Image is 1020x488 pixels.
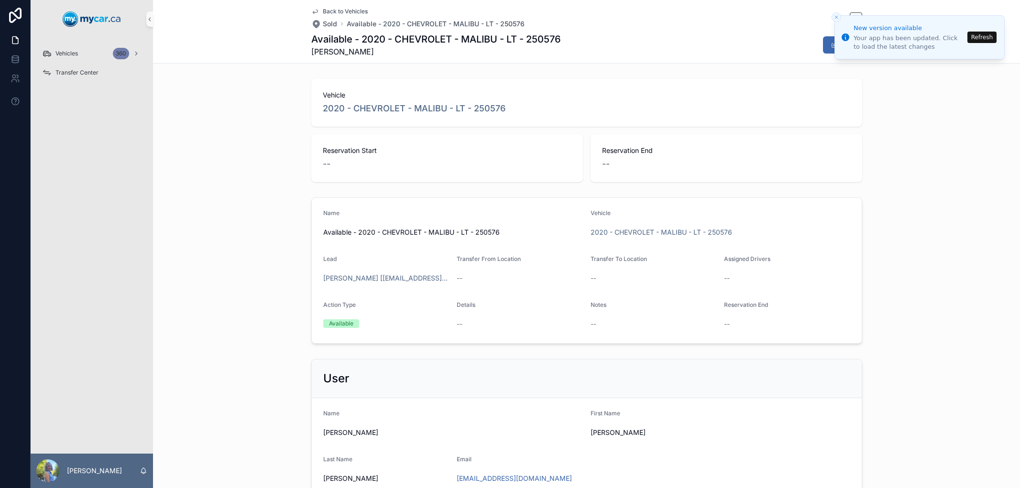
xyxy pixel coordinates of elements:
span: Lead [323,255,337,262]
span: [PERSON_NAME] [323,474,450,483]
img: App logo [63,11,121,27]
a: [EMAIL_ADDRESS][DOMAIN_NAME] [457,474,572,483]
h2: User [323,371,349,386]
span: -- [457,273,462,283]
a: 2020 - CHEVROLET - MALIBU - LT - 250576 [591,228,732,237]
div: New version available [854,23,965,33]
p: [PERSON_NAME] [67,466,122,476]
span: -- [457,319,462,329]
span: Last Name [323,455,352,463]
span: -- [323,157,330,171]
span: -- [724,319,730,329]
button: Refresh [967,32,997,43]
button: Close toast [832,12,841,22]
div: Available [329,319,353,328]
span: Reservation End [602,146,851,155]
a: Sold [311,19,337,29]
span: Transfer To Location [591,255,647,262]
span: [PERSON_NAME] [323,428,583,437]
a: Transfer Center [36,64,147,81]
span: -- [724,273,730,283]
span: Vehicle [323,90,851,100]
span: Action Type [323,301,356,308]
div: Your app has been updated. Click to load the latest changes [854,34,965,51]
a: Available - 2020 - CHEVROLET - MALIBU - LT - 250576 [347,19,525,29]
span: First Name [591,410,620,417]
span: Assigned Drivers [724,255,770,262]
span: Vehicles [55,50,78,57]
a: [PERSON_NAME] [[EMAIL_ADDRESS][DOMAIN_NAME]] [323,273,450,283]
span: Details [457,301,475,308]
span: -- [591,319,596,329]
span: Email [457,455,472,463]
h1: Available - 2020 - CHEVROLET - MALIBU - LT - 250576 [311,33,561,46]
span: Sold [323,19,337,29]
span: Transfer Center [55,69,99,76]
span: Reservation Start [323,146,571,155]
a: Back to Vehicles [311,8,368,15]
button: Edit [823,36,862,54]
span: Available - 2020 - CHEVROLET - MALIBU - LT - 250576 [323,228,583,237]
span: [PERSON_NAME] [311,46,561,57]
span: Name [323,209,340,217]
span: -- [602,157,610,171]
span: Notes [591,301,606,308]
span: -- [591,273,596,283]
span: Back to Vehicles [323,8,368,15]
span: Reservation End [724,301,768,308]
a: Vehicles360 [36,45,147,62]
span: Transfer From Location [457,255,521,262]
span: Name [323,410,340,417]
div: 360 [113,48,129,59]
span: Vehicle [591,209,611,217]
span: [PERSON_NAME] [591,428,850,437]
a: 2020 - CHEVROLET - MALIBU - LT - 250576 [323,102,505,115]
div: scrollable content [31,38,153,94]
